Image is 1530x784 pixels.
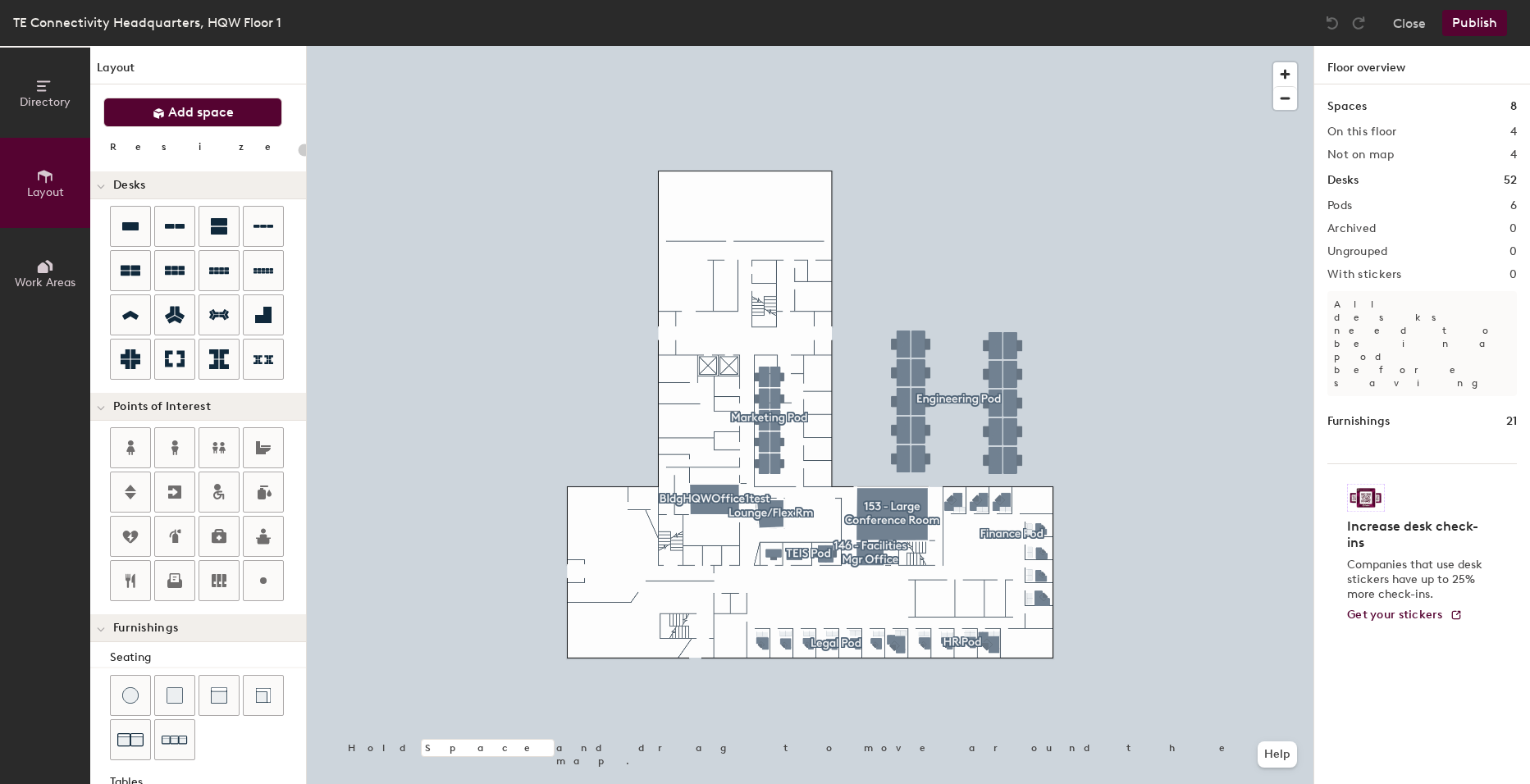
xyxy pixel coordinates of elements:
[1350,15,1367,31] img: Redo
[113,400,211,413] span: Points of Interest
[243,675,284,716] button: Couch (corner)
[1327,125,1397,139] h2: On this floor
[1314,46,1530,84] h1: Floor overview
[1327,222,1376,235] h2: Archived
[13,12,281,33] div: TE Connectivity Headquarters, HQW Floor 1
[1327,98,1367,116] h1: Spaces
[1327,268,1402,281] h2: With stickers
[113,179,145,192] span: Desks
[255,687,272,704] img: Couch (corner)
[1347,518,1487,551] h4: Increase desk check-ins
[1327,291,1517,396] p: All desks need to be in a pod before saving
[1510,199,1517,212] h2: 6
[1327,199,1352,212] h2: Pods
[90,59,306,84] h1: Layout
[20,95,71,109] span: Directory
[1509,268,1517,281] h2: 0
[1327,245,1388,258] h2: Ungrouped
[1324,15,1340,31] img: Undo
[162,727,188,753] img: Couch (x3)
[1506,413,1517,431] h1: 21
[110,675,151,716] button: Stool
[1510,125,1517,139] h2: 4
[110,719,151,760] button: Couch (x2)
[27,185,64,199] span: Layout
[1258,741,1297,768] button: Help
[117,727,144,753] img: Couch (x2)
[1347,609,1463,622] a: Get your stickers
[1510,98,1517,116] h1: 8
[168,104,234,121] span: Add space
[167,687,183,704] img: Cushion
[15,276,75,289] span: Work Areas
[113,622,178,635] span: Furnishings
[1347,558,1487,602] p: Companies that use desk stickers have up to 25% more check-ins.
[199,675,240,716] button: Couch (middle)
[154,719,195,760] button: Couch (x3)
[154,675,195,716] button: Cushion
[1327,171,1359,189] h1: Desks
[1327,148,1394,162] h2: Not on map
[110,649,306,667] div: Seating
[211,687,227,704] img: Couch (middle)
[1504,171,1517,189] h1: 52
[1347,608,1443,622] span: Get your stickers
[1393,10,1426,36] button: Close
[1509,245,1517,258] h2: 0
[1442,10,1507,36] button: Publish
[103,98,282,127] button: Add space
[1347,484,1385,512] img: Sticker logo
[110,140,291,153] div: Resize
[1509,222,1517,235] h2: 0
[1510,148,1517,162] h2: 4
[122,687,139,704] img: Stool
[1327,413,1390,431] h1: Furnishings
